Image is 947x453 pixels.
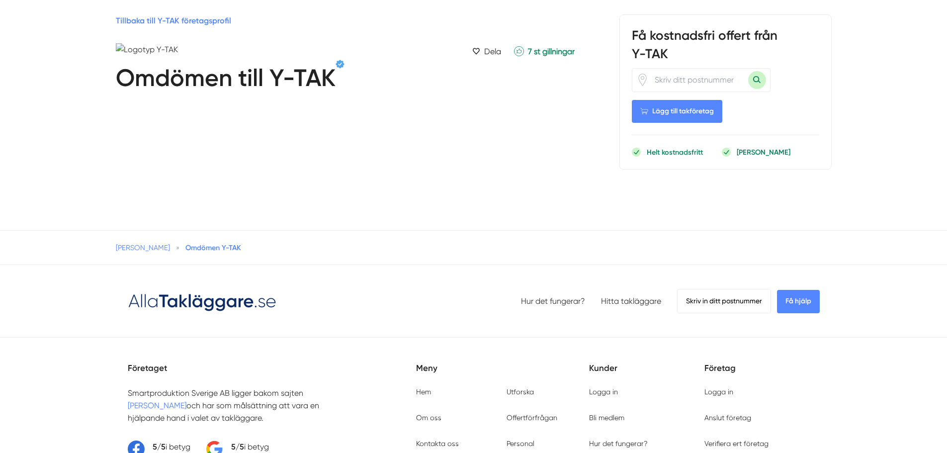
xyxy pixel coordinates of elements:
[116,43,225,56] img: Logotyp Y-TAK
[116,244,170,252] a: [PERSON_NAME]
[176,243,179,253] span: »
[777,290,820,313] span: Få hjälp
[128,387,350,425] p: Smartproduktion Sverige AB ligger bakom sajten och har som målsättning att vara en hjälpande hand...
[748,71,766,89] button: Sök med postnummer
[649,69,748,91] input: Skriv ditt postnummer
[153,441,190,453] p: i betyg
[632,27,819,68] h3: Få kostnadsfri offert från Y-TAK
[416,440,459,448] a: Kontakta oss
[589,388,618,396] a: Logga in
[153,442,166,452] strong: 5/5
[468,43,505,60] a: Dela
[231,441,269,453] p: i betyg
[128,290,277,313] img: Logotyp Alla Takläggare
[416,388,431,396] a: Hem
[528,47,532,56] span: 7
[704,414,751,422] a: Anslut företag
[589,414,624,422] a: Bli medlem
[116,16,231,25] a: Tillbaka till Y-TAK företagsprofil
[704,440,769,448] a: Verifiera ert företag
[185,243,241,252] a: Omdömen Y-TAK
[534,47,575,56] span: st gillningar
[507,440,534,448] a: Personal
[507,388,534,396] a: Utforska
[128,362,416,387] h5: Företaget
[521,296,585,306] a: Hur det fungerar?
[632,100,722,123] : Lägg till takföretag
[677,289,771,313] span: Skriv in ditt postnummer
[704,362,820,387] h5: Företag
[589,440,648,448] a: Hur det fungerar?
[601,296,661,306] a: Hitta takläggare
[704,388,733,396] a: Logga in
[116,64,336,96] h1: Omdömen till Y-TAK
[589,362,704,387] h5: Kunder
[507,414,557,422] a: Offertförfrågan
[737,147,790,157] p: [PERSON_NAME]
[636,74,649,86] svg: Pin / Karta
[647,147,703,157] p: Helt kostnadsfritt
[128,401,186,410] a: [PERSON_NAME]
[116,243,832,253] nav: Breadcrumb
[509,43,580,60] a: Klicka för att gilla Y-TAK
[416,362,589,387] h5: Meny
[484,45,501,58] span: Dela
[336,60,344,69] span: Verifierat av Tommy Malmström
[231,442,244,452] strong: 5/5
[636,74,649,86] span: Klicka för att använda din position.
[416,414,441,422] a: Om oss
